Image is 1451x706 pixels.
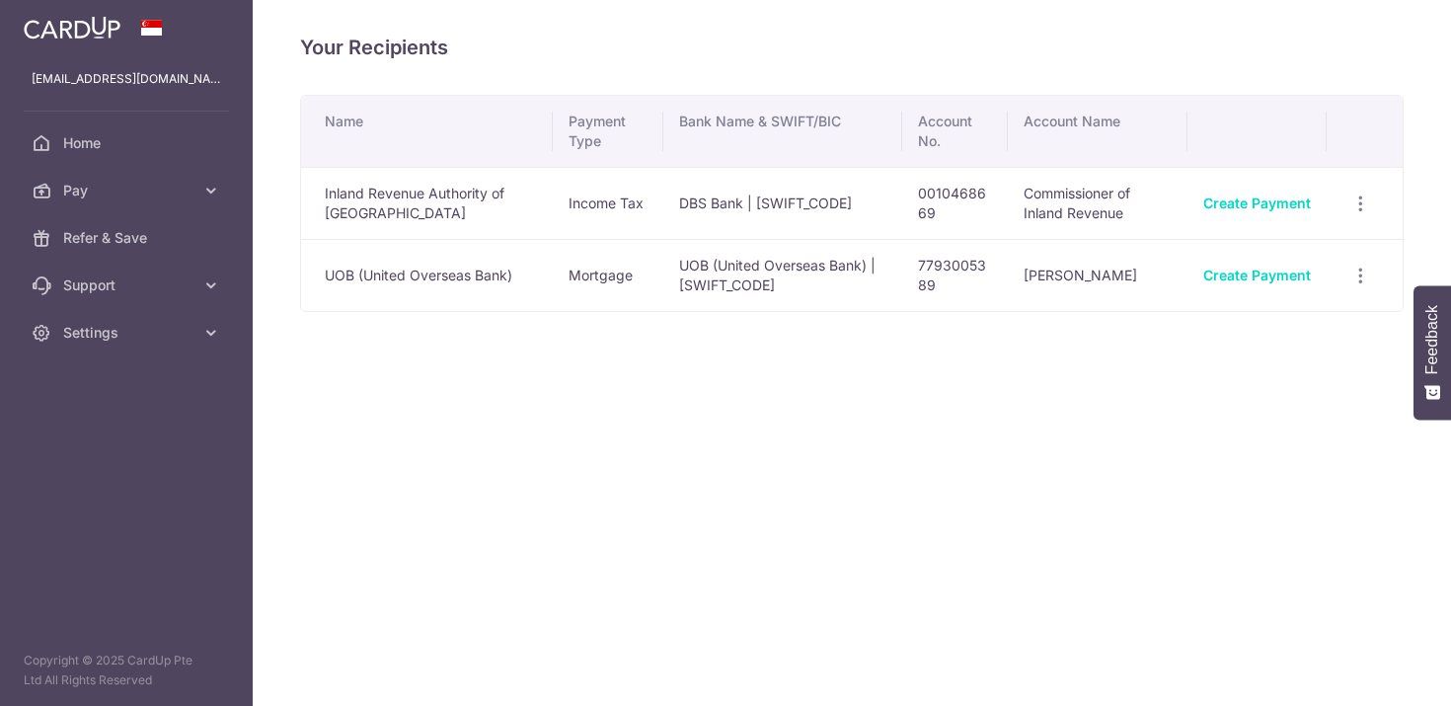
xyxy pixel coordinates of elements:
[553,167,663,239] td: Income Tax
[63,323,193,343] span: Settings
[1008,96,1188,167] th: Account Name
[32,69,221,89] p: [EMAIL_ADDRESS][DOMAIN_NAME]
[24,16,120,39] img: CardUp
[301,96,553,167] th: Name
[663,239,902,311] td: UOB (United Overseas Bank) | [SWIFT_CODE]
[1008,167,1188,239] td: Commissioner of Inland Revenue
[553,239,663,311] td: Mortgage
[663,167,902,239] td: DBS Bank | [SWIFT_CODE]
[63,181,193,200] span: Pay
[1203,267,1311,283] a: Create Payment
[1203,195,1311,211] a: Create Payment
[553,96,663,167] th: Payment Type
[902,167,1007,239] td: 0010468669
[300,32,1404,63] h4: Your Recipients
[902,239,1007,311] td: 7793005389
[301,167,553,239] td: Inland Revenue Authority of [GEOGRAPHIC_DATA]
[63,228,193,248] span: Refer & Save
[1423,305,1441,374] span: Feedback
[63,133,193,153] span: Home
[63,275,193,295] span: Support
[902,96,1007,167] th: Account No.
[663,96,902,167] th: Bank Name & SWIFT/BIC
[1413,285,1451,420] button: Feedback - Show survey
[301,239,553,311] td: UOB (United Overseas Bank)
[1008,239,1188,311] td: [PERSON_NAME]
